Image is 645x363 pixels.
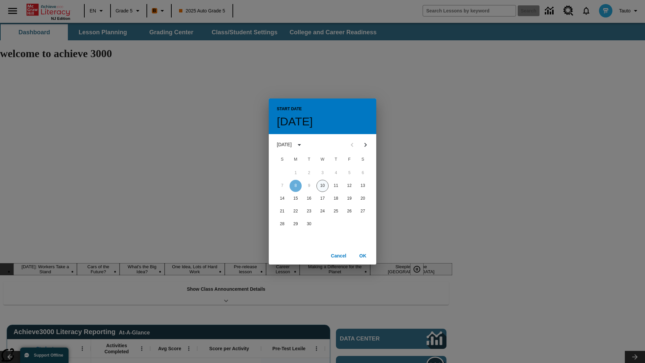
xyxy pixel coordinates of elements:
[290,218,302,230] button: 29
[343,153,355,166] span: Friday
[343,180,355,192] button: 12
[330,180,342,192] button: 11
[359,138,372,152] button: Next month
[357,205,369,217] button: 27
[330,205,342,217] button: 25
[276,193,288,205] button: 14
[303,218,315,230] button: 30
[277,115,313,129] h4: [DATE]
[316,153,329,166] span: Wednesday
[303,153,315,166] span: Tuesday
[316,180,329,192] button: 10
[290,205,302,217] button: 22
[352,250,374,262] button: OK
[357,180,369,192] button: 13
[357,193,369,205] button: 20
[277,141,292,148] div: [DATE]
[316,205,329,217] button: 24
[290,193,302,205] button: 15
[294,139,305,151] button: calendar view is open, switch to year view
[316,193,329,205] button: 17
[343,205,355,217] button: 26
[277,104,302,115] span: Start Date
[276,153,288,166] span: Sunday
[303,205,315,217] button: 23
[276,205,288,217] button: 21
[330,153,342,166] span: Thursday
[290,153,302,166] span: Monday
[343,193,355,205] button: 19
[276,218,288,230] button: 28
[330,193,342,205] button: 18
[357,153,369,166] span: Saturday
[328,250,349,262] button: Cancel
[303,193,315,205] button: 16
